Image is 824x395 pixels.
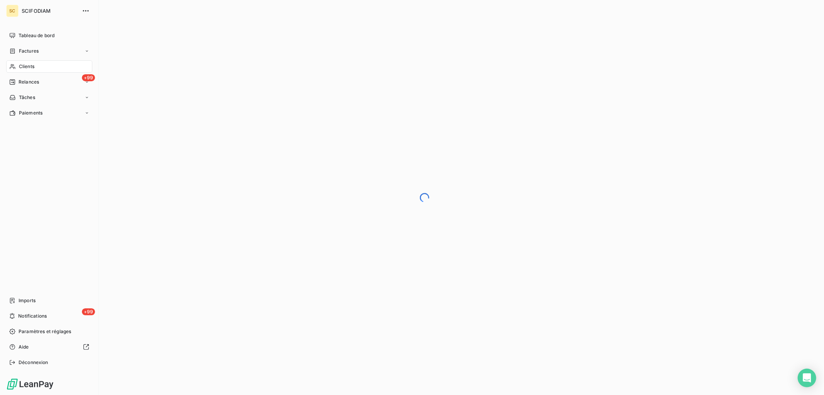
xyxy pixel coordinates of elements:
[82,74,95,81] span: +99
[6,5,19,17] div: SC
[19,48,39,55] span: Factures
[19,32,54,39] span: Tableau de bord
[18,313,47,320] span: Notifications
[6,341,92,353] a: Aide
[6,378,54,390] img: Logo LeanPay
[19,328,71,335] span: Paramètres et réglages
[19,79,39,85] span: Relances
[19,63,34,70] span: Clients
[798,369,816,387] div: Open Intercom Messenger
[19,344,29,351] span: Aide
[22,8,77,14] span: SCIFODIAM
[82,308,95,315] span: +99
[19,297,36,304] span: Imports
[19,94,35,101] span: Tâches
[19,109,42,116] span: Paiements
[19,359,48,366] span: Déconnexion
